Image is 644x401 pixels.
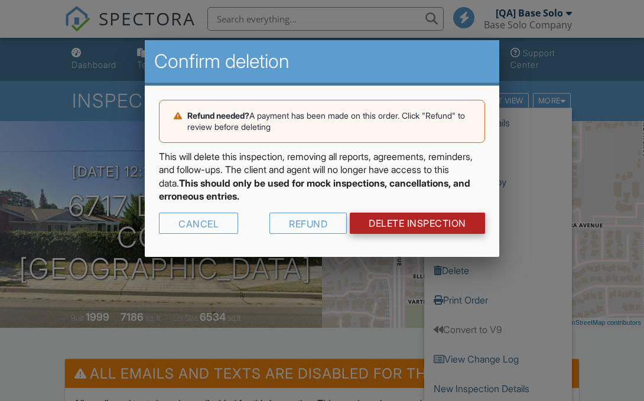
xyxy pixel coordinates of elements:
div: Refund [269,213,347,234]
strong: This should only be used for mock inspections, cancellations, and erroneous entries. [159,177,470,202]
p: This will delete this inspection, removing all reports, agreements, reminders, and follow-ups. Th... [159,150,485,203]
span: A payment has been made on this order. Click "Refund" to review before deleting [187,110,465,132]
h2: Confirm deletion [154,50,490,73]
a: DELETE Inspection [350,213,485,234]
strong: Refund needed? [187,110,249,120]
div: Cancel [159,213,238,234]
